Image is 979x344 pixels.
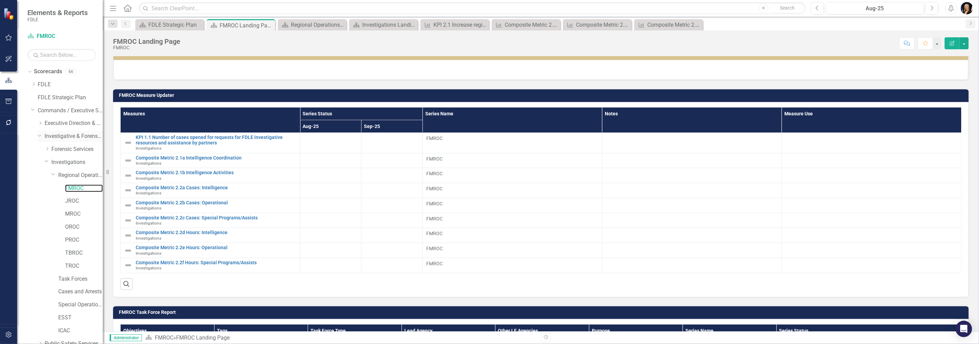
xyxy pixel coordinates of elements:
a: FMROC [27,33,96,40]
td: Double-Click to Edit [300,168,362,183]
td: Double-Click to Edit [602,243,782,258]
td: Double-Click to Edit [423,198,602,213]
a: MROC [65,210,103,218]
a: Composite Metric 2.2d Hours: Intelligence [136,230,296,235]
span: Investigations [136,251,161,256]
img: Not Defined [124,216,132,225]
div: Investigations Landing Page [362,21,416,29]
a: OROC [65,223,103,231]
a: Composite Metric 2.1a Intelligence Coordination [136,155,296,161]
a: FMROC [155,334,173,341]
a: FDLE [38,81,103,89]
td: Double-Click to Edit [782,213,961,228]
a: ESST [58,314,103,322]
a: KPI 2.1 Increase regional intelligence coordination and intelligence activities by 10 percent [422,21,487,29]
h3: FMROC Measure Updater [119,93,965,98]
a: Investigations [51,158,103,166]
img: Not Defined [124,261,132,269]
td: Double-Click to Edit [602,258,782,273]
a: Composite Metric 2.1a Intelligence Coordination [565,21,630,29]
a: TBROC [65,249,103,257]
span: FMROC [426,155,599,162]
div: Composite Metric 2.2d Hours: Intelligence [647,21,701,29]
button: Search [770,3,804,13]
td: Double-Click to Edit Right Click for Context Menu [121,198,300,213]
img: Not Defined [124,201,132,209]
span: Investigations [136,206,161,211]
td: Double-Click to Edit Right Click for Context Menu [121,153,300,168]
input: Search ClearPoint... [139,2,806,14]
td: Double-Click to Edit [423,168,602,183]
td: Double-Click to Edit [423,243,602,258]
div: Open Intercom Messenger [956,321,972,337]
h3: FMROC Task Force Report [119,310,965,315]
td: Double-Click to Edit [361,243,423,258]
td: Double-Click to Edit [602,133,782,153]
a: JROC [65,197,103,205]
td: Double-Click to Edit [423,213,602,228]
div: KPI 2.1 Increase regional intelligence coordination and intelligence activities by 10 percent [433,21,487,29]
td: Double-Click to Edit [602,153,782,168]
span: Elements & Reports [27,9,88,17]
span: FMROC [426,260,599,267]
td: Double-Click to Edit [300,153,362,168]
a: Task Forces [58,275,103,283]
a: Executive Direction & Business Support [45,119,103,127]
a: Regional Operations Centers [58,171,103,179]
td: Double-Click to Edit [423,153,602,168]
td: Double-Click to Edit Right Click for Context Menu [121,213,300,228]
div: Composite Metric 2.1a Intelligence Coordination [576,21,630,29]
div: FMROC [113,45,180,50]
button: Aug-25 [826,2,924,14]
span: FMROC [426,230,599,237]
a: Investigative & Forensic Services Command [45,132,103,140]
span: Investigations [136,191,161,195]
td: Double-Click to Edit [361,198,423,213]
a: Cases and Arrests [58,288,103,296]
div: FMROC Landing Page [113,38,180,45]
a: FDLE Strategic Plan [137,21,202,29]
td: Double-Click to Edit [300,198,362,213]
a: Composite Metric 2.2d Hours: Intelligence [636,21,701,29]
td: Double-Click to Edit [782,198,961,213]
td: Double-Click to Edit [361,153,423,168]
td: Double-Click to Edit [300,133,362,153]
td: Double-Click to Edit [782,183,961,198]
td: Double-Click to Edit [602,213,782,228]
a: TROC [65,262,103,270]
img: Not Defined [124,246,132,255]
a: Composite Metric 2.2f Hours: Special Programs/Assists [136,260,296,265]
td: Double-Click to Edit [300,243,362,258]
td: Double-Click to Edit [782,258,961,273]
div: Aug-25 [828,4,921,13]
div: Regional Operations Center Default [291,21,345,29]
td: Double-Click to Edit [782,133,961,153]
a: KPI 1.1 Number of cases opened for requests for FDLE investigative resources and assistance by pa... [136,135,296,145]
td: Double-Click to Edit [300,258,362,273]
div: FMROC Landing Page [220,21,273,30]
span: Investigations [136,176,161,181]
div: FMROC Landing Page [176,334,230,341]
a: Commands / Executive Support Branch [38,107,103,115]
td: Double-Click to Edit [361,258,423,273]
span: FMROC [426,215,599,222]
img: Not Defined [124,231,132,240]
td: Double-Click to Edit [602,198,782,213]
td: Double-Click to Edit [602,228,782,243]
img: Not Defined [124,139,132,147]
span: FMROC [426,170,599,177]
img: Heather Pence [961,2,973,14]
div: 66 [65,69,76,75]
td: Double-Click to Edit [423,228,602,243]
td: Double-Click to Edit Right Click for Context Menu [121,168,300,183]
a: Scorecards [34,68,62,76]
td: Double-Click to Edit [782,243,961,258]
a: Investigations Landing Page [351,21,416,29]
span: FMROC [426,200,599,207]
td: Double-Click to Edit [782,168,961,183]
span: Investigations [136,221,161,226]
span: FMROC [426,135,599,142]
td: Double-Click to Edit [423,133,602,153]
td: Double-Click to Edit [361,213,423,228]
